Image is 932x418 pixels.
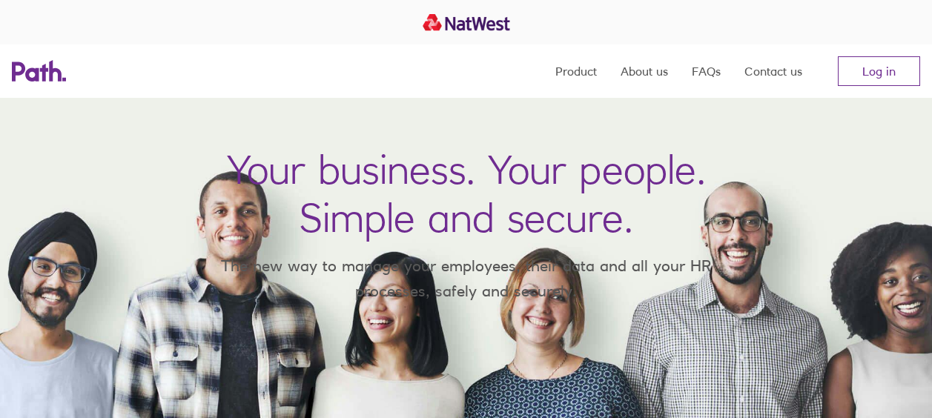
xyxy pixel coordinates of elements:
[199,253,733,303] p: The new way to manage your employees, their data and all your HR processes, safely and securely.
[692,44,721,98] a: FAQs
[838,56,920,86] a: Log in
[227,145,706,242] h1: Your business. Your people. Simple and secure.
[621,44,668,98] a: About us
[555,44,597,98] a: Product
[744,44,802,98] a: Contact us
